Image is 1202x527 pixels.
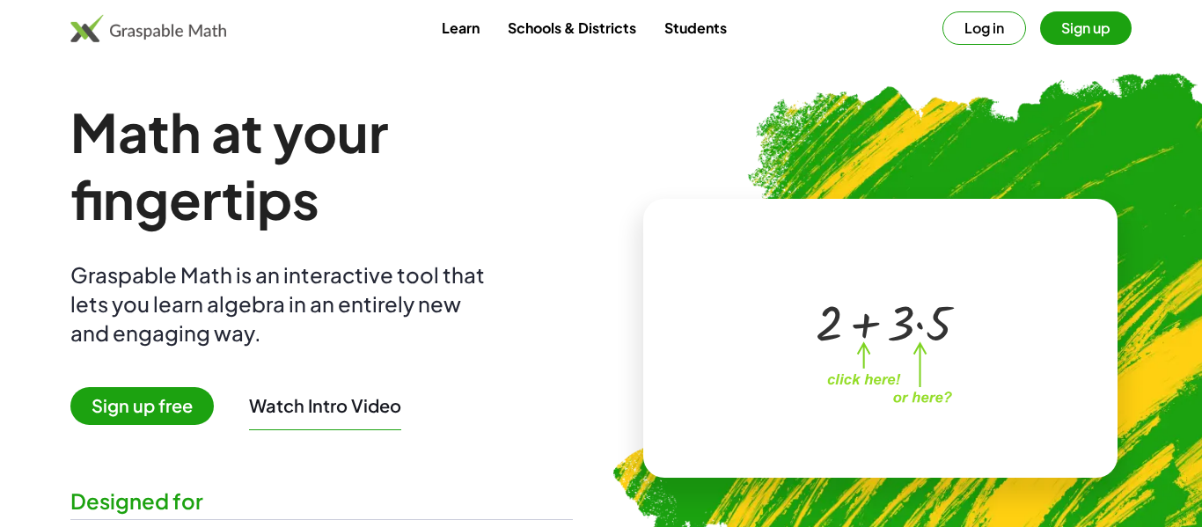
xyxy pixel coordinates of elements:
div: Graspable Math is an interactive tool that lets you learn algebra in an entirely new and engaging... [70,260,493,348]
button: Watch Intro Video [249,394,401,417]
h1: Math at your fingertips [70,99,573,232]
span: Sign up free [70,387,214,425]
a: Schools & Districts [494,11,650,44]
div: Designed for [70,487,573,516]
button: Log in [942,11,1026,45]
button: Sign up [1040,11,1132,45]
a: Learn [428,11,494,44]
a: Students [650,11,741,44]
